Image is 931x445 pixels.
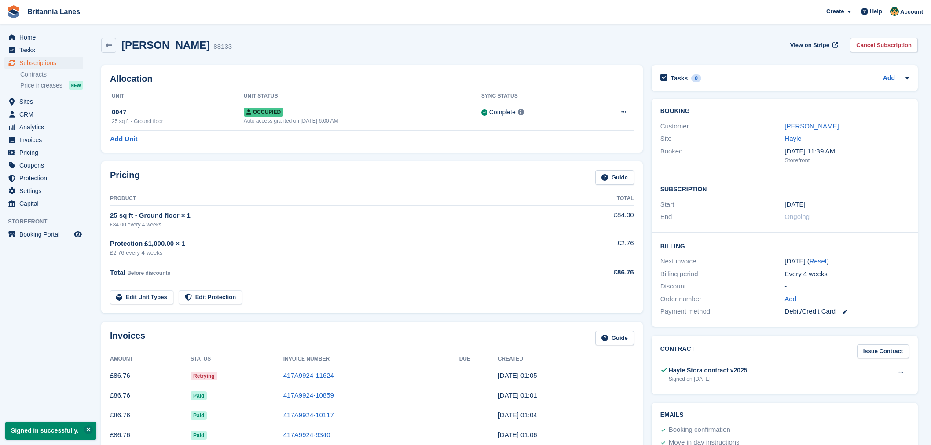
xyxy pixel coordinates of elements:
img: Nathan Kellow [890,7,899,16]
div: Hayle Stora contract v2025 [669,366,748,375]
div: Start [660,200,785,210]
h2: Booking [660,108,909,115]
a: View on Stripe [787,38,840,52]
a: menu [4,146,83,159]
span: Before discounts [127,270,170,276]
span: Price increases [20,81,62,90]
span: View on Stripe [790,41,829,50]
span: Paid [191,431,207,440]
div: £84.00 every 4 weeks [110,221,564,229]
a: Edit Protection [179,290,242,305]
h2: Allocation [110,74,634,84]
a: Contracts [20,70,83,79]
a: 417A9924-11624 [283,372,334,379]
div: 0 [691,74,701,82]
th: Status [191,352,283,366]
div: Signed on [DATE] [669,375,748,383]
div: Protection £1,000.00 × 1 [110,239,564,249]
a: Guide [595,331,634,345]
span: Capital [19,197,72,210]
td: £86.76 [110,386,191,405]
div: Storefront [784,156,909,165]
a: Issue Contract [857,344,909,359]
a: Add [883,73,895,84]
a: Reset [810,257,827,265]
a: menu [4,159,83,171]
a: 417A9924-9340 [283,431,330,438]
div: - [784,281,909,292]
a: Edit Unit Types [110,290,173,305]
h2: Contract [660,344,695,359]
h2: Pricing [110,170,140,185]
a: menu [4,108,83,120]
a: 417A9924-10859 [283,391,334,399]
th: Unit [110,89,244,103]
th: Unit Status [244,89,481,103]
a: Britannia Lanes [24,4,84,19]
time: 2025-05-31 00:00:00 UTC [784,200,805,210]
div: Site [660,134,785,144]
span: Analytics [19,121,72,133]
span: Occupied [244,108,283,117]
a: Cancel Subscription [850,38,918,52]
div: 25 sq ft - Ground floor × 1 [110,211,564,221]
td: £2.76 [564,233,634,262]
div: [DATE] ( ) [784,256,909,266]
span: Storefront [8,217,88,226]
a: Guide [595,170,634,185]
span: Protection [19,172,72,184]
span: Sites [19,95,72,108]
span: Retrying [191,372,217,380]
a: 417A9924-10117 [283,411,334,419]
span: CRM [19,108,72,120]
div: Auto access granted on [DATE] 6:00 AM [244,117,481,125]
div: Booking confirmation [669,425,730,435]
div: Billing period [660,269,785,279]
span: Booking Portal [19,228,72,241]
span: Subscriptions [19,57,72,69]
span: Pricing [19,146,72,159]
a: menu [4,31,83,44]
th: Created [498,352,634,366]
span: Tasks [19,44,72,56]
img: icon-info-grey-7440780725fd019a000dd9b08b2336e03edf1995a4989e88bcd33f0948082b44.svg [518,109,524,115]
th: Invoice Number [283,352,459,366]
div: Payment method [660,306,785,317]
a: Add [784,294,796,304]
h2: [PERSON_NAME] [121,39,210,51]
a: Price increases NEW [20,80,83,90]
div: Complete [489,108,516,117]
div: Every 4 weeks [784,269,909,279]
a: menu [4,121,83,133]
a: menu [4,57,83,69]
div: Order number [660,294,785,304]
a: menu [4,172,83,184]
time: 2025-06-28 00:06:26 UTC [498,431,537,438]
span: Create [826,7,844,16]
td: £86.76 [110,425,191,445]
a: Preview store [73,229,83,240]
div: [DATE] 11:39 AM [784,146,909,157]
h2: Subscription [660,184,909,193]
div: £2.76 every 4 weeks [110,248,564,257]
div: End [660,212,785,222]
h2: Tasks [671,74,688,82]
th: Amount [110,352,191,366]
a: menu [4,134,83,146]
span: Help [870,7,882,16]
span: Ongoing [784,213,810,220]
a: [PERSON_NAME] [784,122,839,130]
div: Discount [660,281,785,292]
h2: Emails [660,412,909,419]
h2: Invoices [110,331,145,345]
span: Total [110,269,125,276]
time: 2025-07-26 00:04:09 UTC [498,411,537,419]
div: Booked [660,146,785,165]
th: Sync Status [481,89,587,103]
a: menu [4,95,83,108]
a: menu [4,197,83,210]
a: Add Unit [110,134,137,144]
time: 2025-08-23 00:01:02 UTC [498,391,537,399]
time: 2025-09-20 00:05:22 UTC [498,372,537,379]
div: Debit/Credit Card [784,306,909,317]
